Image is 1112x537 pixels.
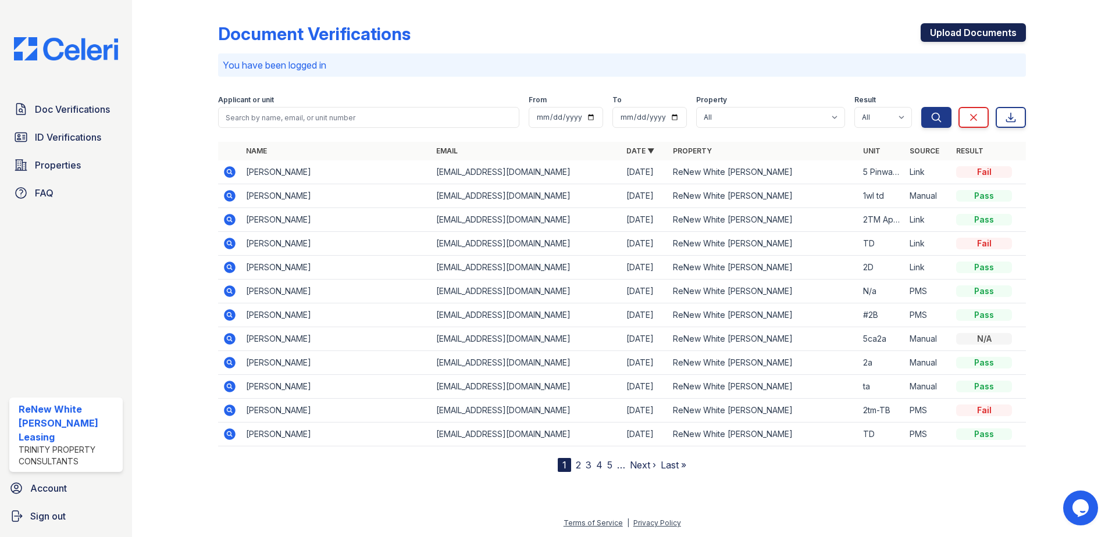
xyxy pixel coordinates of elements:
[5,37,127,60] img: CE_Logo_Blue-a8612792a0a2168367f1c8372b55b34899dd931a85d93a1a3d3e32e68fde9ad4.png
[241,375,432,399] td: [PERSON_NAME]
[529,95,547,105] label: From
[905,303,951,327] td: PMS
[668,160,858,184] td: ReNew White [PERSON_NAME]
[905,375,951,399] td: Manual
[956,333,1012,345] div: N/A
[905,423,951,446] td: PMS
[956,428,1012,440] div: Pass
[596,459,603,471] a: 4
[223,58,1021,72] p: You have been logged in
[612,95,622,105] label: To
[30,481,67,495] span: Account
[432,423,622,446] td: [EMAIL_ADDRESS][DOMAIN_NAME]
[432,280,622,303] td: [EMAIL_ADDRESS][DOMAIN_NAME]
[905,280,951,303] td: PMS
[627,518,629,527] div: |
[622,184,668,208] td: [DATE]
[9,126,123,149] a: ID Verifications
[9,181,123,205] a: FAQ
[218,23,411,44] div: Document Verifications
[858,160,905,184] td: 5 Pinwall Pl Apt TB
[858,280,905,303] td: N/a
[607,459,612,471] a: 5
[622,375,668,399] td: [DATE]
[956,166,1012,178] div: Fail
[630,459,656,471] a: Next ›
[432,184,622,208] td: [EMAIL_ADDRESS][DOMAIN_NAME]
[668,232,858,256] td: ReNew White [PERSON_NAME]
[858,232,905,256] td: TD
[668,327,858,351] td: ReNew White [PERSON_NAME]
[432,232,622,256] td: [EMAIL_ADDRESS][DOMAIN_NAME]
[432,303,622,327] td: [EMAIL_ADDRESS][DOMAIN_NAME]
[432,327,622,351] td: [EMAIL_ADDRESS][DOMAIN_NAME]
[9,98,123,121] a: Doc Verifications
[956,404,1012,416] div: Fail
[622,423,668,446] td: [DATE]
[241,280,432,303] td: [PERSON_NAME]
[622,303,668,327] td: [DATE]
[863,146,881,155] a: Unit
[956,146,983,155] a: Result
[576,459,581,471] a: 2
[696,95,727,105] label: Property
[30,509,66,523] span: Sign out
[586,459,591,471] a: 3
[858,256,905,280] td: 2D
[622,232,668,256] td: [DATE]
[956,381,1012,392] div: Pass
[35,158,81,172] span: Properties
[956,262,1012,273] div: Pass
[432,160,622,184] td: [EMAIL_ADDRESS][DOMAIN_NAME]
[668,399,858,423] td: ReNew White [PERSON_NAME]
[1063,491,1100,525] iframe: chat widget
[858,399,905,423] td: 2tm-TB
[854,95,876,105] label: Result
[241,399,432,423] td: [PERSON_NAME]
[432,256,622,280] td: [EMAIL_ADDRESS][DOMAIN_NAME]
[5,504,127,528] a: Sign out
[905,184,951,208] td: Manual
[921,23,1026,42] a: Upload Documents
[218,95,274,105] label: Applicant or unit
[858,375,905,399] td: ta
[858,208,905,232] td: 2TM Apt 2D, Floorplan [GEOGRAPHIC_DATA]
[956,357,1012,368] div: Pass
[956,238,1012,249] div: Fail
[241,256,432,280] td: [PERSON_NAME]
[9,153,123,177] a: Properties
[661,459,686,471] a: Last »
[905,399,951,423] td: PMS
[432,375,622,399] td: [EMAIL_ADDRESS][DOMAIN_NAME]
[858,303,905,327] td: #2B
[858,351,905,375] td: 2a
[668,256,858,280] td: ReNew White [PERSON_NAME]
[5,477,127,500] a: Account
[858,327,905,351] td: 5ca2a
[558,458,571,472] div: 1
[35,102,110,116] span: Doc Verifications
[241,303,432,327] td: [PERSON_NAME]
[622,351,668,375] td: [DATE]
[668,375,858,399] td: ReNew White [PERSON_NAME]
[910,146,939,155] a: Source
[956,214,1012,225] div: Pass
[241,184,432,208] td: [PERSON_NAME]
[432,399,622,423] td: [EMAIL_ADDRESS][DOMAIN_NAME]
[622,327,668,351] td: [DATE]
[858,184,905,208] td: 1wl td
[633,518,681,527] a: Privacy Policy
[241,232,432,256] td: [PERSON_NAME]
[564,518,623,527] a: Terms of Service
[622,280,668,303] td: [DATE]
[35,186,54,200] span: FAQ
[622,399,668,423] td: [DATE]
[622,256,668,280] td: [DATE]
[241,423,432,446] td: [PERSON_NAME]
[617,458,625,472] span: …
[622,160,668,184] td: [DATE]
[218,107,519,128] input: Search by name, email, or unit number
[668,351,858,375] td: ReNew White [PERSON_NAME]
[19,402,118,444] div: ReNew White [PERSON_NAME] Leasing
